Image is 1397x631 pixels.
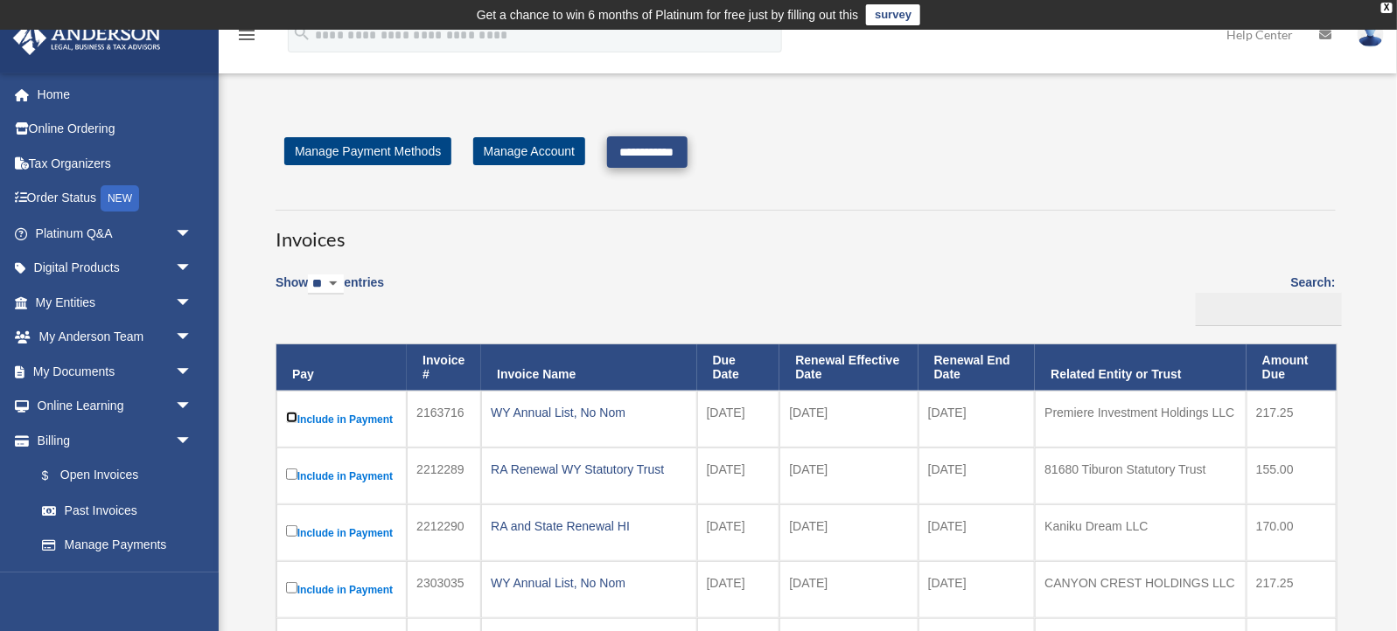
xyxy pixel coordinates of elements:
[236,24,257,45] i: menu
[12,146,219,181] a: Tax Organizers
[866,4,920,25] a: survey
[1247,391,1337,447] td: 217.25
[919,447,1036,504] td: [DATE]
[697,447,780,504] td: [DATE]
[12,112,219,147] a: Online Ordering
[1035,447,1247,504] td: 81680 Tiburon Statutory Trust
[477,4,859,25] div: Get a chance to win 6 months of Platinum for free just by filling out this
[286,408,397,430] label: Include in Payment
[12,285,219,320] a: My Entitiesarrow_drop_down
[407,344,481,392] th: Invoice #: activate to sort column ascending
[284,137,451,165] a: Manage Payment Methods
[919,391,1036,447] td: [DATE]
[276,344,407,392] th: Pay: activate to sort column descending
[175,251,210,287] span: arrow_drop_down
[407,561,481,618] td: 2303035
[919,561,1036,618] td: [DATE]
[697,391,780,447] td: [DATE]
[286,465,397,487] label: Include in Payment
[286,579,397,600] label: Include in Payment
[407,391,481,447] td: 2163716
[236,31,257,45] a: menu
[1381,3,1393,13] div: close
[407,504,481,561] td: 2212290
[101,185,139,211] div: NEW
[697,504,780,561] td: [DATE]
[286,468,297,480] input: Include in Payment
[697,344,780,392] th: Due Date: activate to sort column ascending
[175,389,210,425] span: arrow_drop_down
[12,251,219,286] a: Digital Productsarrow_drop_down
[779,447,918,504] td: [DATE]
[1247,344,1337,392] th: Amount Due: activate to sort column ascending
[1190,272,1336,326] label: Search:
[491,400,687,425] div: WY Annual List, No Nom
[779,391,918,447] td: [DATE]
[175,423,210,459] span: arrow_drop_down
[286,412,297,423] input: Include in Payment
[286,582,297,593] input: Include in Payment
[24,458,201,494] a: $Open Invoices
[24,493,210,528] a: Past Invoices
[175,285,210,321] span: arrow_drop_down
[491,514,687,538] div: RA and State Renewal HI
[12,354,219,389] a: My Documentsarrow_drop_down
[12,423,210,458] a: Billingarrow_drop_down
[919,344,1036,392] th: Renewal End Date: activate to sort column ascending
[491,571,687,595] div: WY Annual List, No Nom
[1358,22,1384,47] img: User Pic
[1035,391,1247,447] td: Premiere Investment Holdings LLC
[12,216,219,251] a: Platinum Q&Aarrow_drop_down
[491,457,687,482] div: RA Renewal WY Statutory Trust
[292,24,311,43] i: search
[12,320,219,355] a: My Anderson Teamarrow_drop_down
[12,389,219,424] a: Online Learningarrow_drop_down
[407,447,481,504] td: 2212289
[779,504,918,561] td: [DATE]
[12,181,219,217] a: Order StatusNEW
[276,210,1336,253] h3: Invoices
[12,77,219,112] a: Home
[175,216,210,252] span: arrow_drop_down
[1035,561,1247,618] td: CANYON CREST HOLDINGS LLC
[1247,504,1337,561] td: 170.00
[779,561,918,618] td: [DATE]
[1247,447,1337,504] td: 155.00
[286,525,297,537] input: Include in Payment
[175,320,210,356] span: arrow_drop_down
[1035,344,1247,392] th: Related Entity or Trust: activate to sort column ascending
[286,522,397,544] label: Include in Payment
[1035,504,1247,561] td: Kaniku Dream LLC
[8,21,166,55] img: Anderson Advisors Platinum Portal
[52,465,60,487] span: $
[779,344,918,392] th: Renewal Effective Date: activate to sort column ascending
[12,562,219,597] a: Events Calendar
[473,137,585,165] a: Manage Account
[1196,293,1342,326] input: Search:
[697,561,780,618] td: [DATE]
[175,354,210,390] span: arrow_drop_down
[276,272,384,312] label: Show entries
[919,504,1036,561] td: [DATE]
[308,274,344,295] select: Showentries
[24,528,210,563] a: Manage Payments
[481,344,696,392] th: Invoice Name: activate to sort column ascending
